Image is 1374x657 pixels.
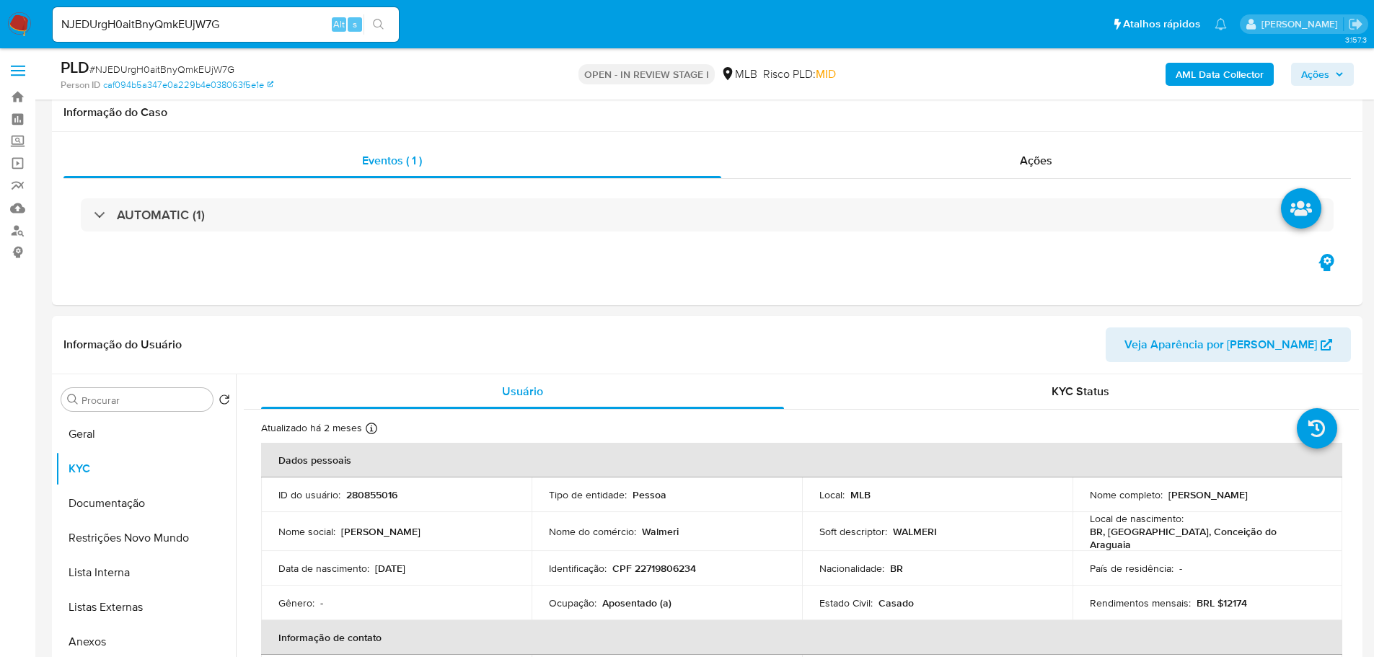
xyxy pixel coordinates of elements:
span: # NJEDUrgH0aitBnyQmkEUjW7G [89,62,234,76]
button: Procurar [67,394,79,405]
p: BR [890,562,903,575]
p: BR, [GEOGRAPHIC_DATA], Conceição do Araguaia [1090,525,1320,551]
h3: AUTOMATIC (1) [117,207,205,223]
b: Person ID [61,79,100,92]
h1: Informação do Usuário [63,338,182,352]
span: s [353,17,357,31]
button: Restrições Novo Mundo [56,521,236,555]
p: Casado [878,596,914,609]
p: Atualizado há 2 meses [261,421,362,435]
p: Estado Civil : [819,596,873,609]
p: Soft descriptor : [819,525,887,538]
div: AUTOMATIC (1) [81,198,1334,232]
button: Listas Externas [56,590,236,625]
a: Sair [1348,17,1363,32]
p: ID do usuário : [278,488,340,501]
b: AML Data Collector [1176,63,1264,86]
div: MLB [721,66,757,82]
p: - [1179,562,1182,575]
th: Dados pessoais [261,443,1342,477]
button: search-icon [364,14,393,35]
a: caf094b5a347e0a229b4e038063f5e1e [103,79,273,92]
button: Veja Aparência por [PERSON_NAME] [1106,327,1351,362]
p: Tipo de entidade : [549,488,627,501]
input: Pesquise usuários ou casos... [53,15,399,34]
button: KYC [56,451,236,486]
p: lucas.portella@mercadolivre.com [1261,17,1343,31]
span: Ações [1020,152,1052,169]
p: Data de nascimento : [278,562,369,575]
b: PLD [61,56,89,79]
p: Pessoa [633,488,666,501]
p: [DATE] [375,562,405,575]
span: MID [816,66,836,82]
p: Gênero : [278,596,314,609]
button: Ações [1291,63,1354,86]
p: CPF 22719806234 [612,562,696,575]
p: [PERSON_NAME] [341,525,420,538]
button: Documentação [56,486,236,521]
p: Walmeri [642,525,679,538]
p: OPEN - IN REVIEW STAGE I [578,64,715,84]
p: 280855016 [346,488,397,501]
p: Aposentado (a) [602,596,671,609]
h1: Informação do Caso [63,105,1351,120]
p: Identificação : [549,562,607,575]
span: Alt [333,17,345,31]
span: Ações [1301,63,1329,86]
button: Retornar ao pedido padrão [219,394,230,410]
p: Local : [819,488,845,501]
button: AML Data Collector [1166,63,1274,86]
p: País de residência : [1090,562,1173,575]
p: BRL $12174 [1197,596,1247,609]
p: Local de nascimento : [1090,512,1184,525]
span: Risco PLD: [763,66,836,82]
p: Rendimentos mensais : [1090,596,1191,609]
p: Nome completo : [1090,488,1163,501]
p: MLB [850,488,871,501]
button: Geral [56,417,236,451]
input: Procurar [82,394,207,407]
button: Lista Interna [56,555,236,590]
p: Nacionalidade : [819,562,884,575]
p: Nome do comércio : [549,525,636,538]
p: - [320,596,323,609]
span: KYC Status [1052,383,1109,400]
span: Atalhos rápidos [1123,17,1200,32]
th: Informação de contato [261,620,1342,655]
a: Notificações [1215,18,1227,30]
p: WALMERI [893,525,937,538]
p: Ocupação : [549,596,596,609]
p: Nome social : [278,525,335,538]
p: [PERSON_NAME] [1168,488,1248,501]
span: Veja Aparência por [PERSON_NAME] [1124,327,1317,362]
span: Usuário [502,383,543,400]
span: Eventos ( 1 ) [362,152,422,169]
